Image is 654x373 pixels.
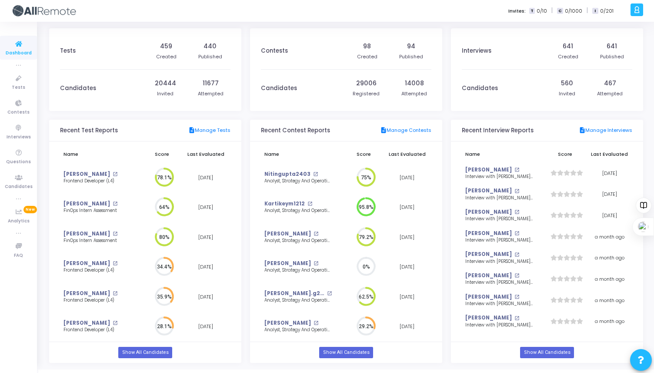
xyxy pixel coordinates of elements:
[465,237,533,244] div: Interview with [PERSON_NAME] <> Senior SDET/SDET, Round 2
[607,42,617,51] div: 641
[6,50,32,57] span: Dashboard
[401,90,427,97] div: Attempted
[465,314,512,322] a: [PERSON_NAME]
[465,259,533,265] div: Interview with [PERSON_NAME] <> Senior SDET/SDET, Round 1
[181,282,230,312] td: [DATE]
[383,146,431,163] th: Last Evaluated
[6,158,31,166] span: Questions
[63,260,110,267] a: [PERSON_NAME]
[587,6,588,15] span: |
[561,79,573,88] div: 560
[565,7,582,15] span: 0/1000
[63,208,131,214] div: FinOps Intern Assessment
[314,321,318,326] mat-icon: open_in_new
[314,261,318,266] mat-icon: open_in_new
[587,184,632,205] td: [DATE]
[307,202,312,206] mat-icon: open_in_new
[465,293,512,301] a: [PERSON_NAME]
[465,301,533,307] div: Interview with [PERSON_NAME] <> Senior SDET/SDET, Round 1
[544,146,587,163] th: Score
[465,279,533,286] div: Interview with [PERSON_NAME] <> Senior React Native Developer, Round 1
[7,134,31,141] span: Interviews
[264,290,325,297] a: [PERSON_NAME].g2025
[604,79,616,88] div: 467
[465,216,533,222] div: Interview with [PERSON_NAME] <> SDET, Round 1
[63,297,131,304] div: Frontend Developer (L4)
[60,47,76,54] h3: Tests
[264,208,332,214] div: Analyst, Strategy And Operational Excellence
[587,226,632,248] td: a month ago
[264,238,332,244] div: Analyst, Strategy And Operational Excellence
[559,90,575,97] div: Invited
[113,321,117,326] mat-icon: open_in_new
[383,252,431,282] td: [DATE]
[261,127,330,134] h3: Recent Contest Reports
[264,171,310,178] a: Nitingupta2403
[264,178,332,185] div: Analyst, Strategy And Operational Excellence
[383,222,431,252] td: [DATE]
[508,7,526,15] label: Invites:
[462,47,491,54] h3: Interviews
[14,252,23,259] span: FAQ
[514,316,519,321] mat-icon: open_in_new
[383,192,431,222] td: [DATE]
[383,282,431,312] td: [DATE]
[551,6,553,15] span: |
[5,183,33,191] span: Candidates
[514,168,519,172] mat-icon: open_in_new
[60,85,96,92] h3: Candidates
[380,127,431,134] a: Manage Contests
[264,297,332,304] div: Analyst, Strategy And Operational Excellence
[587,290,632,311] td: a month ago
[514,295,519,299] mat-icon: open_in_new
[465,272,512,279] a: [PERSON_NAME]
[188,127,195,134] mat-icon: description
[264,267,332,274] div: Analyst, Strategy And Operational Excellence
[465,166,512,174] a: [PERSON_NAME]
[529,8,535,14] span: T
[465,174,533,180] div: Interview with [PERSON_NAME] <> SDET, Round 1
[558,53,578,60] div: Created
[514,231,519,236] mat-icon: open_in_new
[181,163,230,193] td: [DATE]
[63,238,131,244] div: FinOps Intern Assessment
[537,7,547,15] span: 0/10
[579,127,585,134] mat-icon: description
[63,230,110,238] a: [PERSON_NAME]
[113,291,117,296] mat-icon: open_in_new
[264,200,305,208] a: Kartikeym1212
[8,218,30,225] span: Analytics
[181,222,230,252] td: [DATE]
[11,2,76,20] img: logo
[261,146,345,163] th: Name
[465,322,533,329] div: Interview with [PERSON_NAME] <> Senior React Native Developer, Round 1
[157,90,174,97] div: Invited
[465,230,512,237] a: [PERSON_NAME]
[357,53,377,60] div: Created
[63,178,131,185] div: Frontend Developer (L4)
[63,267,131,274] div: Frontend Developer (L4)
[181,252,230,282] td: [DATE]
[514,273,519,278] mat-icon: open_in_new
[198,90,224,97] div: Attempted
[155,79,176,88] div: 20444
[63,327,131,333] div: Frontend Developer (L4)
[181,192,230,222] td: [DATE]
[63,171,110,178] a: [PERSON_NAME]
[264,327,332,333] div: Analyst, Strategy And Operational Excellence
[327,291,332,296] mat-icon: open_in_new
[264,230,311,238] a: [PERSON_NAME]
[113,232,117,236] mat-icon: open_in_new
[587,269,632,290] td: a month ago
[181,146,230,163] th: Last Evaluated
[514,210,519,215] mat-icon: open_in_new
[587,311,632,332] td: a month ago
[188,127,230,134] a: Manage Tests
[587,247,632,269] td: a month ago
[60,146,143,163] th: Name
[600,53,624,60] div: Published
[465,187,512,195] a: [PERSON_NAME]
[12,84,25,91] span: Tests
[113,261,117,266] mat-icon: open_in_new
[118,347,172,358] a: Show All Candidates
